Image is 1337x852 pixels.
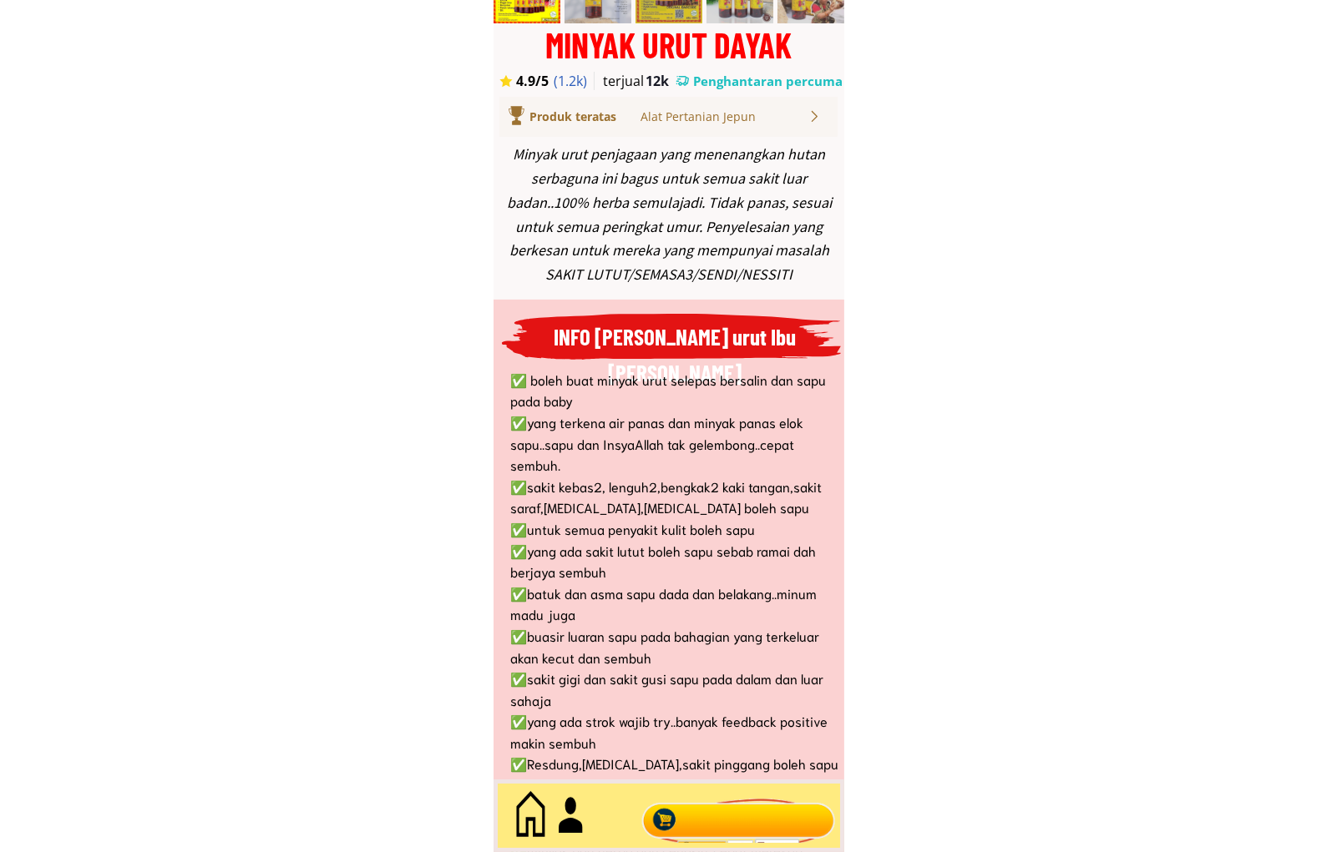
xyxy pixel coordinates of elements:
div: Alat Pertanian Jepun [641,108,808,126]
div: Minyak urut penjagaan yang menenangkan hutan serbaguna ini bagus untuk semua sakit luar badan..10... [502,143,836,287]
h3: terjual [603,72,660,90]
li: ✅batuk dan asma sapu dada dan belakang..minum madu juga [498,582,843,625]
li: ✅sakit kebas2, lenguh2,bengkak2 kaki tangan,sakit saraf,[MEDICAL_DATA],[MEDICAL_DATA] boleh sapu [498,476,843,518]
h3: (1.2k) [554,72,596,90]
li: ✅untuk semua penyakit kulit boleh sapu [498,518,843,540]
h3: Penghantaran percuma [693,73,843,90]
div: MINYAK URUT DAYAK [494,28,844,62]
div: Produk teratas [529,108,664,126]
li: ✅yang ada sakit lutut boleh sapu sebab ramai dah berjaya sembuh [498,540,843,582]
li: ✅buasir luaran sapu pada bahagian yang terkeluar akan kecut dan sembuh [498,625,843,668]
li: ✅ boleh buat minyak urut selepas bersalin dan sapu pada baby [498,369,843,411]
li: ✅yang ada strok wajib try..banyak feedback positive makin sembuh [498,710,843,753]
li: ✅yang terkena air panas dan minyak panas elok sapu..sapu dan InsyaAllah tak gelembong..cepat sembuh. [498,411,843,476]
h3: 4.9/5 [516,72,563,90]
h3: INFO [PERSON_NAME] urut Ibu [PERSON_NAME] [543,319,808,391]
li: ✅sakit gigi dan sakit gusi sapu pada dalam dan luar sahaja [498,668,843,710]
li: ✅Resdung,[MEDICAL_DATA],sakit pinggang boleh sapu juga [498,753,843,795]
h3: 12k [646,72,674,90]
